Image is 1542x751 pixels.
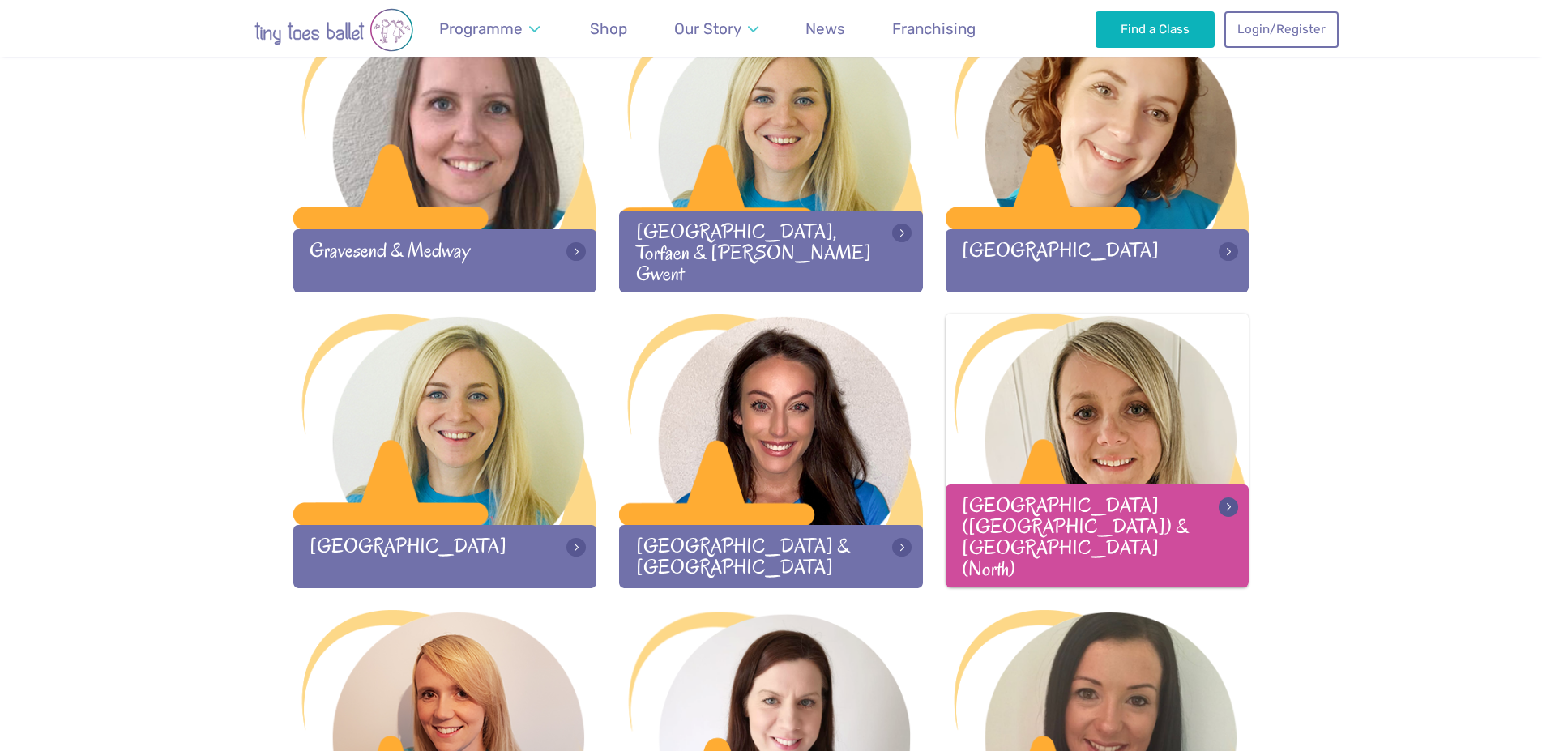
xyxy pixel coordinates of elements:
[619,211,923,292] div: [GEOGRAPHIC_DATA], Torfaen & [PERSON_NAME] Gwent
[892,19,976,38] span: Franchising
[204,8,463,52] img: tiny toes ballet
[293,229,597,292] div: Gravesend & Medway
[946,229,1249,292] div: [GEOGRAPHIC_DATA]
[293,19,597,292] a: Gravesend & Medway
[946,19,1249,292] a: [GEOGRAPHIC_DATA]
[432,10,548,48] a: Programme
[583,10,635,48] a: Shop
[805,19,845,38] span: News
[1096,11,1215,47] a: Find a Class
[885,10,984,48] a: Franchising
[293,525,597,587] div: [GEOGRAPHIC_DATA]
[439,19,523,38] span: Programme
[293,314,597,587] a: [GEOGRAPHIC_DATA]
[590,19,627,38] span: Shop
[1224,11,1338,47] a: Login/Register
[666,10,766,48] a: Our Story
[946,484,1249,587] div: [GEOGRAPHIC_DATA] ([GEOGRAPHIC_DATA]) & [GEOGRAPHIC_DATA] (North)
[674,19,741,38] span: Our Story
[798,10,853,48] a: News
[619,525,923,587] div: [GEOGRAPHIC_DATA] & [GEOGRAPHIC_DATA]
[619,19,923,292] a: [GEOGRAPHIC_DATA], Torfaen & [PERSON_NAME] Gwent
[619,314,923,587] a: [GEOGRAPHIC_DATA] & [GEOGRAPHIC_DATA]
[946,314,1249,587] a: [GEOGRAPHIC_DATA] ([GEOGRAPHIC_DATA]) & [GEOGRAPHIC_DATA] (North)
